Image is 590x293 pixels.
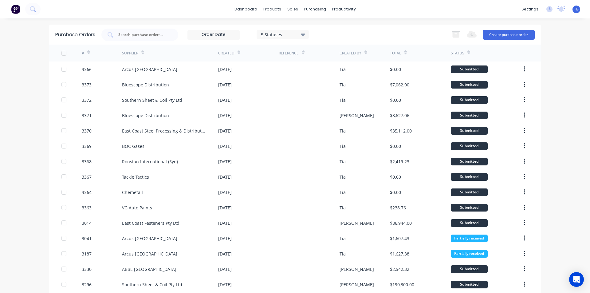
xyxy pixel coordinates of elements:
div: 3372 [82,97,92,103]
div: [DATE] [218,204,232,211]
div: [DATE] [218,220,232,226]
div: $0.00 [390,143,401,149]
div: Arcus [GEOGRAPHIC_DATA] [122,235,177,242]
div: Submitted [451,281,488,288]
div: Submitted [451,127,488,135]
div: $2,542.32 [390,266,409,272]
div: BOC Gases [122,143,144,149]
div: [DATE] [218,251,232,257]
div: Southern Sheet & Coil Pty Ltd [122,97,182,103]
div: Arcus [GEOGRAPHIC_DATA] [122,66,177,73]
div: Submitted [451,112,488,119]
div: Tia [340,204,346,211]
div: Tia [340,128,346,134]
div: 3370 [82,128,92,134]
div: Tackle Tactics [122,174,149,180]
div: [DATE] [218,81,232,88]
div: Submitted [451,204,488,212]
div: Total [390,50,401,56]
div: 3369 [82,143,92,149]
div: $1,627.38 [390,251,409,257]
div: # [82,50,84,56]
div: $190,300.00 [390,281,414,288]
div: Southern Sheet & Coil Pty Ltd [122,281,182,288]
div: 5 Statuses [261,31,305,38]
div: Submitted [451,219,488,227]
div: 3041 [82,235,92,242]
div: [DATE] [218,158,232,165]
div: purchasing [301,5,329,14]
div: 3366 [82,66,92,73]
div: Tia [340,97,346,103]
div: products [260,5,284,14]
div: $86,944.00 [390,220,412,226]
div: Partially received [451,235,488,242]
div: 3364 [82,189,92,196]
div: [DATE] [218,128,232,134]
div: [DATE] [218,235,232,242]
input: Order Date [188,30,239,39]
img: Factory [11,5,20,14]
div: Reference [279,50,299,56]
div: 3371 [82,112,92,119]
button: Create purchase order [483,30,535,40]
div: settings [518,5,541,14]
div: 3363 [82,204,92,211]
div: [PERSON_NAME] [340,281,374,288]
div: $2,419.23 [390,158,409,165]
span: TB [574,6,579,12]
div: Supplier [122,50,138,56]
div: $0.00 [390,174,401,180]
div: Tia [340,174,346,180]
div: Bluescope Distribution [122,112,169,119]
div: [DATE] [218,174,232,180]
div: [DATE] [218,66,232,73]
div: $238.76 [390,204,406,211]
div: $8,627.06 [390,112,409,119]
div: 3373 [82,81,92,88]
div: 3014 [82,220,92,226]
div: Submitted [451,188,488,196]
div: Submitted [451,81,488,89]
div: 3330 [82,266,92,272]
a: dashboard [231,5,260,14]
div: [DATE] [218,266,232,272]
div: sales [284,5,301,14]
div: [PERSON_NAME] [340,220,374,226]
div: East Coast Fasteners Pty Ltd [122,220,179,226]
div: $1,607.43 [390,235,409,242]
div: East Coast Steel Processing & Distribution [122,128,206,134]
div: Tia [340,143,346,149]
div: [PERSON_NAME] [340,112,374,119]
div: Submitted [451,65,488,73]
div: $7,062.00 [390,81,409,88]
div: [DATE] [218,281,232,288]
div: Submitted [451,158,488,165]
div: $0.00 [390,66,401,73]
div: Submitted [451,173,488,181]
div: Tia [340,189,346,196]
div: Tia [340,235,346,242]
div: Bluescope Distribution [122,81,169,88]
div: Created [218,50,234,56]
div: productivity [329,5,359,14]
div: $0.00 [390,189,401,196]
div: Tia [340,251,346,257]
div: Status [451,50,464,56]
div: $0.00 [390,97,401,103]
div: Submitted [451,142,488,150]
div: [DATE] [218,189,232,196]
div: 3187 [82,251,92,257]
div: Tia [340,158,346,165]
div: 3367 [82,174,92,180]
div: $35,112.00 [390,128,412,134]
div: 3368 [82,158,92,165]
div: 3296 [82,281,92,288]
div: [PERSON_NAME] [340,266,374,272]
div: Partially received [451,250,488,258]
div: Submitted [451,96,488,104]
div: [DATE] [218,97,232,103]
div: Open Intercom Messenger [569,272,584,287]
div: Tia [340,66,346,73]
div: [DATE] [218,143,232,149]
